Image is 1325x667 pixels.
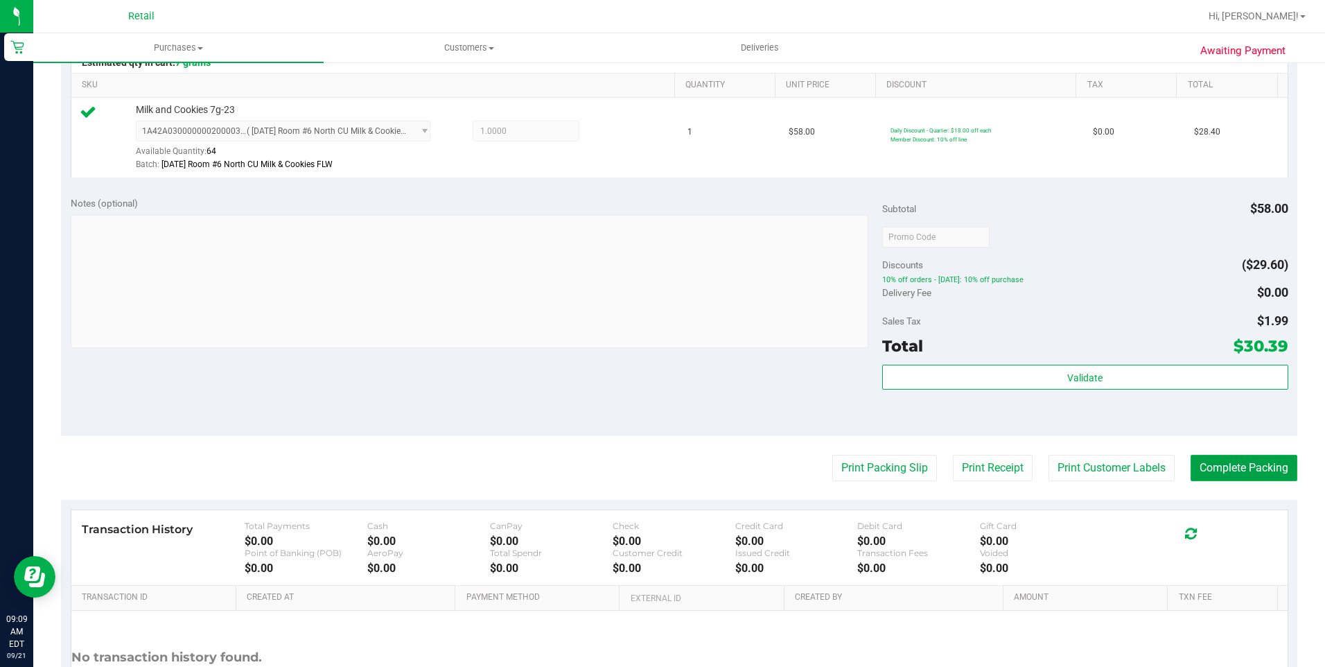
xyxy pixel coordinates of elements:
[1191,455,1297,481] button: Complete Packing
[136,159,159,169] span: Batch:
[1179,592,1272,603] a: Txn Fee
[1188,80,1272,91] a: Total
[722,42,798,54] span: Deliveries
[1194,125,1220,139] span: $28.40
[324,33,614,62] a: Customers
[14,556,55,598] iframe: Resource center
[82,592,231,603] a: Transaction ID
[490,548,613,558] div: Total Spendr
[136,103,235,116] span: Milk and Cookies 7g-23
[735,562,858,575] div: $0.00
[245,521,367,531] div: Total Payments
[857,521,980,531] div: Debit Card
[832,455,937,481] button: Print Packing Slip
[128,10,155,22] span: Retail
[466,592,615,603] a: Payment Method
[980,521,1103,531] div: Gift Card
[6,650,27,661] p: 09/21
[615,33,905,62] a: Deliveries
[1257,285,1288,300] span: $0.00
[882,275,1288,285] span: 10% off orders - [DATE]: 10% off purchase
[247,592,450,603] a: Created At
[490,562,613,575] div: $0.00
[33,33,324,62] a: Purchases
[245,535,367,548] div: $0.00
[857,548,980,558] div: Transaction Fees
[980,535,1103,548] div: $0.00
[367,548,490,558] div: AeroPay
[161,159,333,169] span: [DATE] Room #6 North CU Milk & Cookies FLW
[882,252,923,277] span: Discounts
[882,336,923,356] span: Total
[1250,201,1288,216] span: $58.00
[882,227,990,248] input: Promo Code
[1014,592,1162,603] a: Amount
[619,586,783,611] th: External ID
[613,521,735,531] div: Check
[890,127,991,134] span: Daily Discount - Quarter: $18.00 off each
[613,535,735,548] div: $0.00
[857,535,980,548] div: $0.00
[735,548,858,558] div: Issued Credit
[1242,257,1288,272] span: ($29.60)
[882,203,916,214] span: Subtotal
[685,80,769,91] a: Quantity
[980,548,1103,558] div: Voided
[882,365,1288,390] button: Validate
[6,613,27,650] p: 09:09 AM EDT
[367,521,490,531] div: Cash
[490,521,613,531] div: CanPay
[1087,80,1171,91] a: Tax
[1067,372,1103,383] span: Validate
[1048,455,1175,481] button: Print Customer Labels
[980,562,1103,575] div: $0.00
[613,562,735,575] div: $0.00
[207,146,216,156] span: 64
[1209,10,1299,21] span: Hi, [PERSON_NAME]!
[245,548,367,558] div: Point of Banking (POB)
[687,125,692,139] span: 1
[953,455,1033,481] button: Print Receipt
[10,40,24,54] inline-svg: Retail
[82,80,669,91] a: SKU
[789,125,815,139] span: $58.00
[890,136,967,143] span: Member Discount: 10% off line
[367,535,490,548] div: $0.00
[33,42,324,54] span: Purchases
[886,80,1071,91] a: Discount
[324,42,613,54] span: Customers
[882,315,921,327] span: Sales Tax
[1234,336,1288,356] span: $30.39
[136,141,446,168] div: Available Quantity:
[71,198,138,209] span: Notes (optional)
[1257,313,1288,328] span: $1.99
[786,80,870,91] a: Unit Price
[857,562,980,575] div: $0.00
[795,592,998,603] a: Created By
[367,562,490,575] div: $0.00
[245,562,367,575] div: $0.00
[882,287,931,298] span: Delivery Fee
[735,521,858,531] div: Credit Card
[1093,125,1114,139] span: $0.00
[735,535,858,548] div: $0.00
[490,535,613,548] div: $0.00
[1200,43,1285,59] span: Awaiting Payment
[613,548,735,558] div: Customer Credit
